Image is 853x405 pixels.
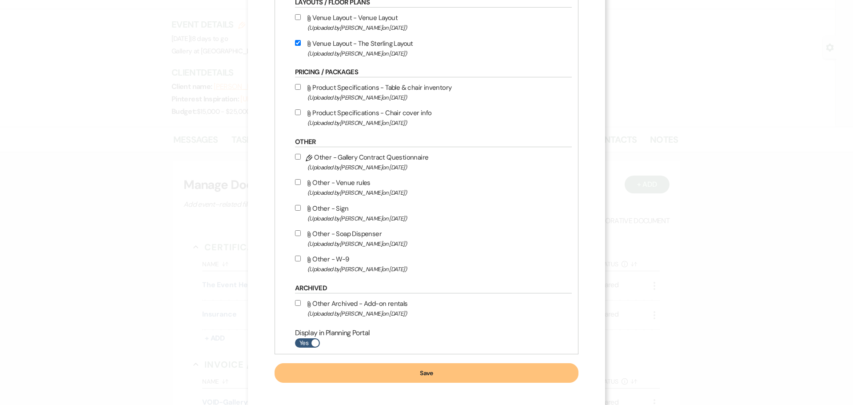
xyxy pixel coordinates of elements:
input: Other Archived - Add-on rentals(Uploaded by[PERSON_NAME]on [DATE]) [295,300,301,306]
input: Venue Layout - The Sterling Layout(Uploaded by[PERSON_NAME]on [DATE]) [295,40,301,46]
label: Other - Soap Dispenser [295,228,567,249]
label: Other - Sign [295,203,567,224]
span: (Uploaded by [PERSON_NAME] on [DATE] ) [307,118,567,128]
input: Other - Soap Dispenser(Uploaded by[PERSON_NAME]on [DATE]) [295,230,301,236]
label: Product Specifications - Chair cover info [295,107,567,128]
span: (Uploaded by [PERSON_NAME] on [DATE] ) [307,92,567,103]
label: Product Specifications - Table & chair inventory [295,82,567,103]
input: Other - Gallery Contract Questionnaire(Uploaded by[PERSON_NAME]on [DATE]) [295,154,301,160]
label: Other - W-9 [295,253,567,274]
input: Other - W-9(Uploaded by[PERSON_NAME]on [DATE]) [295,256,301,261]
button: Save [275,363,578,383]
input: Other - Venue rules(Uploaded by[PERSON_NAME]on [DATE]) [295,179,301,185]
input: Product Specifications - Table & chair inventory(Uploaded by[PERSON_NAME]on [DATE]) [295,84,301,90]
span: (Uploaded by [PERSON_NAME] on [DATE] ) [307,309,567,319]
label: Venue Layout - The Sterling Layout [295,38,567,59]
label: Other - Gallery Contract Questionnaire [295,152,567,172]
h6: Archived [295,284,572,293]
span: (Uploaded by [PERSON_NAME] on [DATE] ) [307,48,567,59]
label: Other - Venue rules [295,177,567,198]
h6: Other [295,137,572,147]
span: (Uploaded by [PERSON_NAME] on [DATE] ) [307,213,567,224]
span: (Uploaded by [PERSON_NAME] on [DATE] ) [307,264,567,274]
label: Other Archived - Add-on rentals [295,298,567,319]
input: Product Specifications - Chair cover info(Uploaded by[PERSON_NAME]on [DATE]) [295,109,301,115]
span: (Uploaded by [PERSON_NAME] on [DATE] ) [307,239,567,249]
span: (Uploaded by [PERSON_NAME] on [DATE] ) [307,188,567,198]
input: Other - Sign(Uploaded by[PERSON_NAME]on [DATE]) [295,205,301,211]
label: Venue Layout - Venue Layout [295,12,567,33]
span: (Uploaded by [PERSON_NAME] on [DATE] ) [307,162,567,172]
input: Venue Layout - Venue Layout(Uploaded by[PERSON_NAME]on [DATE]) [295,14,301,20]
span: (Uploaded by [PERSON_NAME] on [DATE] ) [307,23,567,33]
span: Yes [299,337,308,349]
h6: Pricing / Packages [295,68,572,77]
